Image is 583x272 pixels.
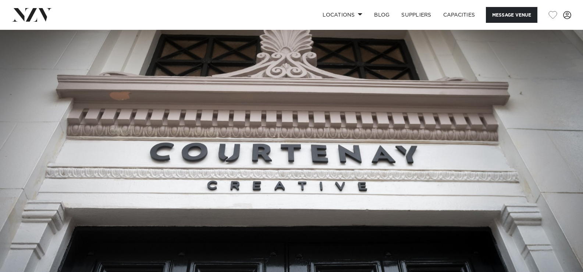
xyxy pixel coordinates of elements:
a: BLOG [368,7,395,23]
img: nzv-logo.png [12,8,52,21]
a: Locations [317,7,368,23]
a: SUPPLIERS [395,7,437,23]
a: Capacities [437,7,481,23]
button: Message Venue [486,7,537,23]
